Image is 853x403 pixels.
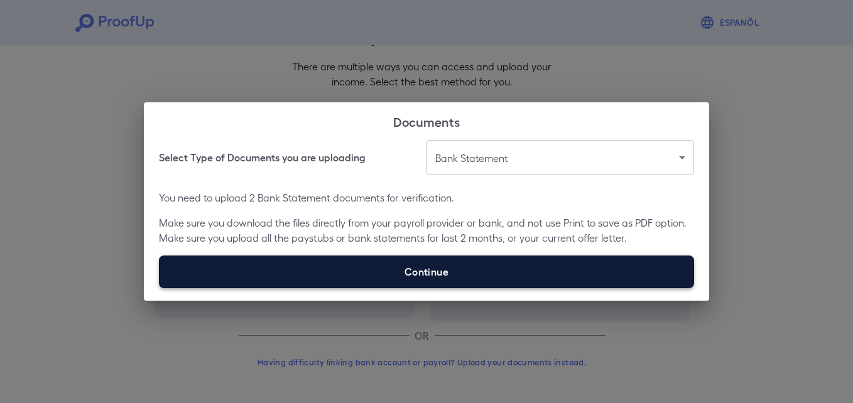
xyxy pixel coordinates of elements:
h6: Select Type of Documents you are uploading [159,150,366,165]
h2: Documents [144,102,709,140]
p: You need to upload 2 Bank Statement documents for verification. [159,190,694,205]
div: Bank Statement [426,140,694,175]
label: Continue [159,255,694,288]
p: Make sure you download the files directly from your payroll provider or bank, and not use Print t... [159,215,694,245]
